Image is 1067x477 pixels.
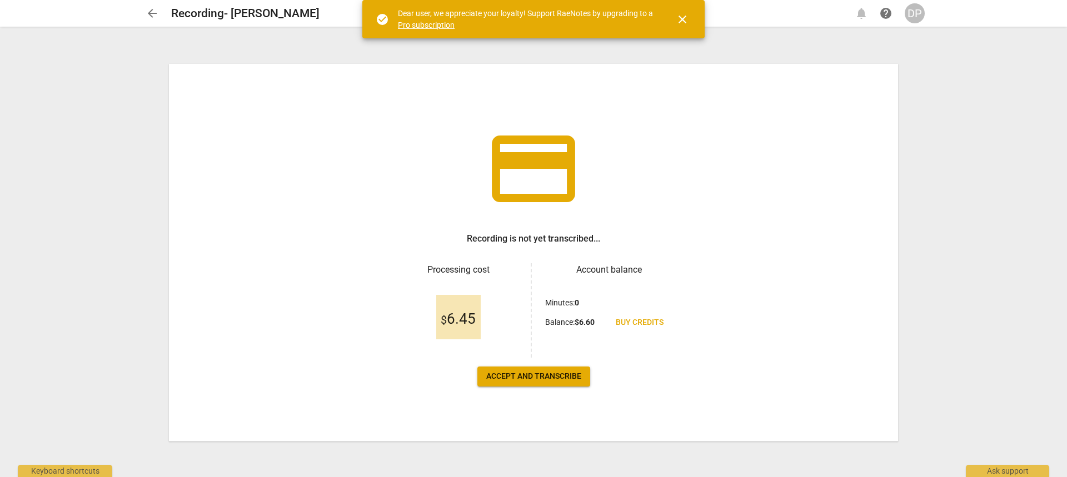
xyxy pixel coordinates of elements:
[879,7,893,20] span: help
[146,7,159,20] span: arrow_back
[467,232,600,245] h3: Recording is not yet transcribed...
[545,297,579,309] p: Minutes :
[376,13,389,26] span: check_circle
[616,317,664,328] span: Buy credits
[477,366,590,386] button: Accept and transcribe
[676,13,689,26] span: close
[545,317,595,328] p: Balance :
[486,371,581,382] span: Accept and transcribe
[876,3,896,23] a: Help
[575,318,595,327] b: $ 6.60
[395,263,522,277] h3: Processing cost
[545,263,672,277] h3: Account balance
[607,313,672,333] a: Buy credits
[441,313,447,327] span: $
[575,298,579,307] b: 0
[398,8,656,31] div: Dear user, we appreciate your loyalty! Support RaeNotes by upgrading to a
[171,7,320,21] h2: Recording- [PERSON_NAME]
[18,465,112,477] div: Keyboard shortcuts
[441,311,476,328] span: 6.45
[905,3,925,23] button: DP
[669,6,696,33] button: Close
[398,21,455,29] a: Pro subscription
[483,119,584,219] span: credit_card
[966,465,1049,477] div: Ask support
